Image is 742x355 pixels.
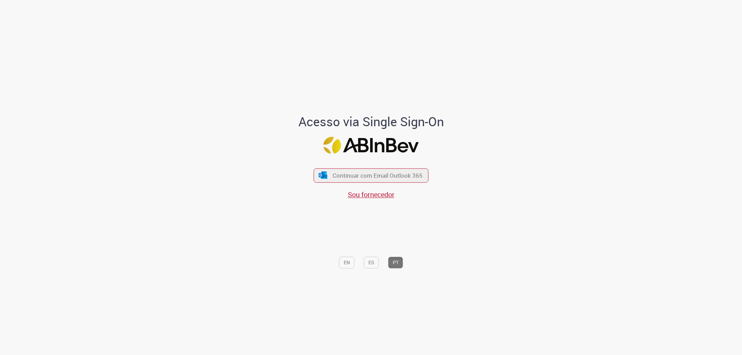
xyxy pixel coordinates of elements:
button: ícone Azure/Microsoft 360 Continuar com Email Outlook 365 [314,168,429,183]
h1: Acesso via Single Sign-On [274,115,468,129]
a: Sou fornecedor [348,190,394,199]
button: ES [364,257,379,268]
button: PT [388,257,403,268]
img: ícone Azure/Microsoft 360 [318,171,328,179]
span: Continuar com Email Outlook 365 [333,171,423,179]
button: EN [339,257,354,268]
img: Logo ABInBev [324,137,419,154]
